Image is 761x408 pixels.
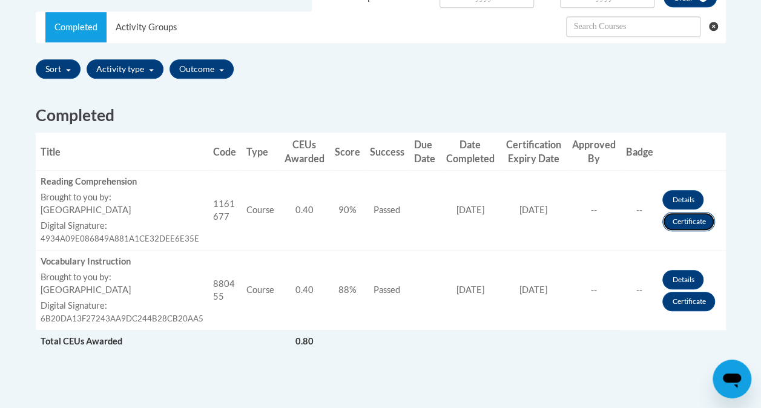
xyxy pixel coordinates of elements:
span: [DATE] [519,285,547,295]
span: Total CEUs Awarded [41,336,122,346]
td: Passed [364,251,409,331]
input: Search Withdrawn Transcripts [566,16,700,37]
th: Code [208,133,242,171]
label: Brought to you by: [41,271,203,284]
td: Course [242,251,279,331]
td: -- [567,251,621,331]
td: 1161677 [208,171,242,251]
th: Actions [657,133,725,171]
th: Due Date [409,133,440,171]
div: Reading Comprehension [41,176,203,188]
a: Completed [45,12,107,42]
th: Type [242,133,279,171]
span: [GEOGRAPHIC_DATA] [41,285,131,295]
label: Brought to you by: [41,191,203,204]
button: Sort [36,59,81,79]
td: Actions [657,251,725,331]
span: [DATE] [519,205,547,215]
a: Activity Groups [107,12,186,42]
button: Clear searching [709,12,725,41]
span: 6B20DA13F27243AA9DC244B28CB20AA5 [41,314,203,323]
td: Actions [567,330,621,352]
div: Vocabulary Instruction [41,255,203,268]
span: 90% [338,205,356,215]
th: Success [364,133,409,171]
th: Approved By [567,133,621,171]
th: Date Completed [441,133,500,171]
a: Details button [662,190,703,209]
div: 0.40 [284,204,325,217]
td: -- [621,171,657,251]
button: Outcome [170,59,234,79]
div: 0.40 [284,284,325,297]
td: -- [567,171,621,251]
span: 4934A09E086849A881A1CE32DEE6E35E [41,234,199,243]
a: Certificate [662,292,715,311]
th: Score [329,133,364,171]
iframe: Button to launch messaging window [713,360,751,398]
h2: Completed [36,104,726,127]
td: Course [242,171,279,251]
span: 88% [338,285,356,295]
a: Certificate [662,212,715,231]
th: Title [36,133,208,171]
td: -- [621,251,657,331]
td: 880455 [208,251,242,331]
td: 0.80 [279,330,330,352]
span: [DATE] [456,205,484,215]
span: [DATE] [456,285,484,295]
label: Digital Signature: [41,300,203,312]
td: Actions [657,171,725,251]
a: Details button [662,270,703,289]
th: Certification Expiry Date [499,133,567,171]
td: Passed [364,171,409,251]
label: Digital Signature: [41,220,203,232]
th: Badge [621,133,657,171]
button: Activity type [87,59,163,79]
span: [GEOGRAPHIC_DATA] [41,205,131,215]
th: CEUs Awarded [279,133,330,171]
